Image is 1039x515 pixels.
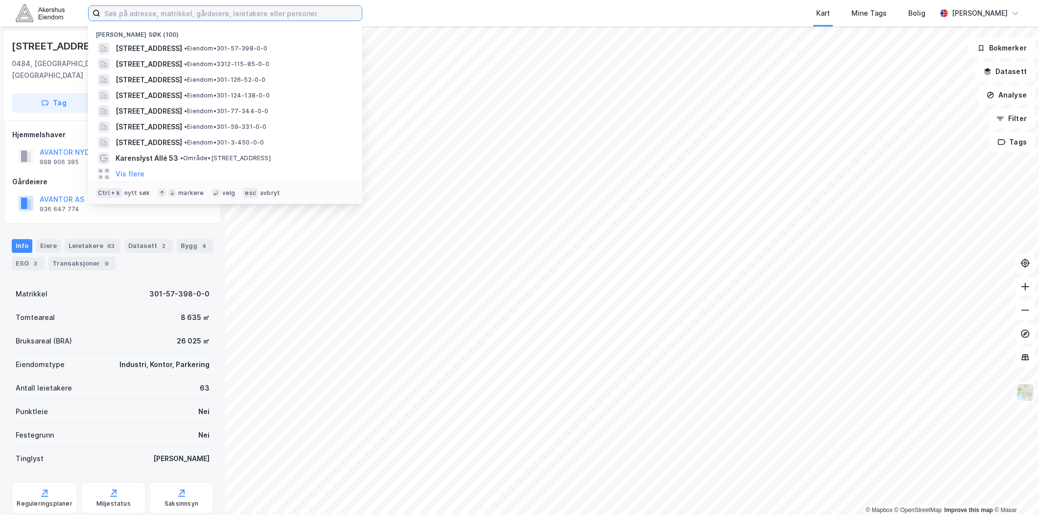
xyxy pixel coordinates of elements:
[184,92,187,99] span: •
[184,45,187,52] span: •
[124,239,173,253] div: Datasett
[149,288,210,300] div: 301-57-398-0-0
[199,241,209,251] div: 4
[16,453,44,465] div: Tinglyst
[184,123,187,130] span: •
[866,507,893,514] a: Mapbox
[159,241,169,251] div: 2
[945,507,993,514] a: Improve this map
[177,239,213,253] div: Bygg
[969,38,1035,58] button: Bokmerker
[16,406,48,417] div: Punktleie
[184,60,269,68] span: Eiendom • 3312-115-85-0-0
[12,257,45,270] div: ESG
[12,38,108,54] div: [STREET_ADDRESS]
[816,7,830,19] div: Kart
[12,129,213,141] div: Hjemmelshaver
[48,257,116,270] div: Transaksjoner
[116,74,182,86] span: [STREET_ADDRESS]
[184,107,187,115] span: •
[96,500,131,508] div: Miljøstatus
[116,137,182,148] span: [STREET_ADDRESS]
[1016,383,1035,402] img: Z
[990,132,1035,152] button: Tags
[243,188,258,198] div: esc
[16,4,65,22] img: akershus-eiendom-logo.9091f326c980b4bce74ccdd9f866810c.svg
[184,76,187,83] span: •
[184,92,270,99] span: Eiendom • 301-124-138-0-0
[990,468,1039,515] iframe: Chat Widget
[65,239,120,253] div: Leietakere
[116,90,182,101] span: [STREET_ADDRESS]
[988,109,1035,128] button: Filter
[222,189,236,197] div: velg
[40,205,79,213] div: 936 647 774
[12,93,96,113] button: Tag
[184,45,268,52] span: Eiendom • 301-57-398-0-0
[88,23,362,41] div: [PERSON_NAME] søk (100)
[12,176,213,188] div: Gårdeiere
[100,6,362,21] input: Søk på adresse, matrikkel, gårdeiere, leietakere eller personer
[177,335,210,347] div: 26 025 ㎡
[116,168,144,180] button: Vis flere
[17,500,72,508] div: Reguleringsplaner
[180,154,183,162] span: •
[952,7,1008,19] div: [PERSON_NAME]
[990,468,1039,515] div: Kontrollprogram for chat
[124,189,150,197] div: nytt søk
[200,382,210,394] div: 63
[16,382,72,394] div: Antall leietakere
[181,312,210,323] div: 8 635 ㎡
[178,189,204,197] div: markere
[36,239,61,253] div: Eiere
[908,7,925,19] div: Bolig
[184,139,264,147] span: Eiendom • 301-3-450-0-0
[31,259,41,269] div: 3
[180,154,271,162] span: Område • [STREET_ADDRESS]
[851,7,887,19] div: Mine Tags
[116,152,178,164] span: Karenslyst Allé 53
[16,288,47,300] div: Matrikkel
[116,121,182,133] span: [STREET_ADDRESS]
[895,507,942,514] a: OpenStreetMap
[116,58,182,70] span: [STREET_ADDRESS]
[184,60,187,68] span: •
[978,85,1035,105] button: Analyse
[16,312,55,323] div: Tomteareal
[260,189,280,197] div: avbryt
[105,241,117,251] div: 63
[116,43,182,54] span: [STREET_ADDRESS]
[198,429,210,441] div: Nei
[12,239,32,253] div: Info
[198,406,210,417] div: Nei
[96,188,122,198] div: Ctrl + k
[12,58,138,81] div: 0484, [GEOGRAPHIC_DATA], [GEOGRAPHIC_DATA]
[102,259,112,269] div: 9
[184,76,266,84] span: Eiendom • 301-126-52-0-0
[116,105,182,117] span: [STREET_ADDRESS]
[975,62,1035,81] button: Datasett
[40,158,79,166] div: 998 906 385
[184,107,269,115] span: Eiendom • 301-77-344-0-0
[165,500,198,508] div: Saksinnsyn
[16,335,72,347] div: Bruksareal (BRA)
[184,139,187,146] span: •
[153,453,210,465] div: [PERSON_NAME]
[184,123,267,131] span: Eiendom • 301-59-331-0-0
[16,359,65,370] div: Eiendomstype
[16,429,54,441] div: Festegrunn
[119,359,210,370] div: Industri, Kontor, Parkering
